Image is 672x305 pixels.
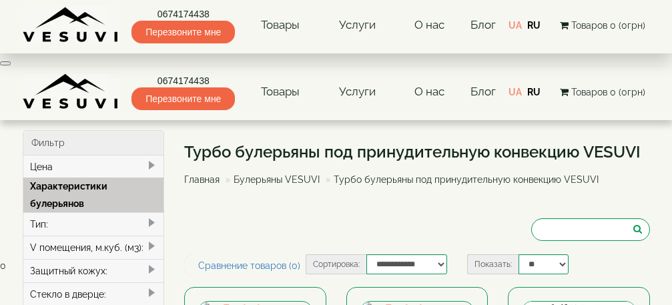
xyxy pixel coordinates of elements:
div: Защитный кожух: [23,259,164,282]
a: Блог [470,85,496,98]
a: 0674174438 [131,7,235,21]
label: Показать: [467,254,519,274]
li: Турбо булерьяны под принудительную конвекцию VESUVI [322,173,599,186]
div: Тип: [23,212,164,236]
button: Товаров 0 (0грн) [556,18,649,33]
a: Булерьяны VESUVI [234,174,320,185]
span: Перезвоните мне [131,87,235,110]
div: Цена [23,156,164,178]
span: Перезвоните мне [131,21,235,43]
a: Блог [470,18,496,31]
a: Главная [184,174,220,185]
h1: Турбо булерьяны под принудительную конвекцию VESUVI [184,143,641,161]
a: Товары [248,77,313,107]
a: О нас [401,10,458,41]
a: О нас [401,77,458,107]
a: Сравнение товаров (0) [184,254,314,277]
div: Характеристики булерьянов [23,178,164,212]
img: Завод VESUVI [23,7,119,43]
a: UA [509,87,522,97]
a: 0674174438 [131,74,235,87]
a: Услуги [326,77,389,107]
div: Фильтр [23,131,164,156]
label: Сортировка: [306,254,366,274]
a: RU [527,20,541,31]
div: V помещения, м.куб. (м3): [23,236,164,259]
a: Товары [248,10,313,41]
a: RU [527,87,541,97]
span: Товаров 0 (0грн) [571,87,645,97]
button: Товаров 0 (0грн) [556,85,649,99]
img: Завод VESUVI [23,73,119,110]
a: Услуги [326,10,389,41]
a: UA [509,20,522,31]
span: Товаров 0 (0грн) [571,20,645,31]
